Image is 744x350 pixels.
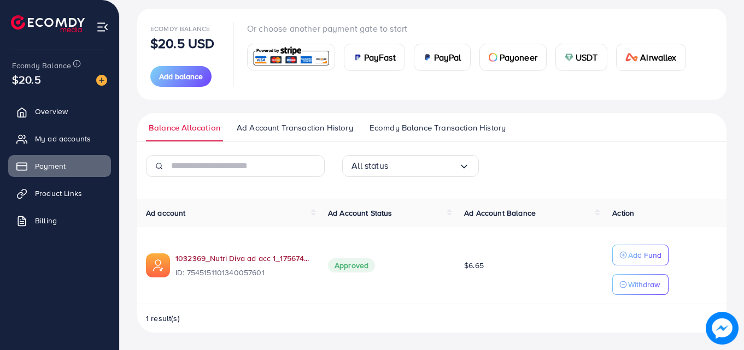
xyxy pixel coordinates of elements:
span: Overview [35,106,68,117]
span: Ecomdy Balance [150,24,210,33]
span: PayFast [364,51,396,64]
img: menu [96,21,109,33]
img: logo [11,15,85,32]
a: Billing [8,210,111,232]
a: cardPayoneer [479,44,547,71]
img: image [96,75,107,86]
span: Add balance [159,71,203,82]
img: card [353,53,362,62]
a: My ad accounts [8,128,111,150]
a: cardAirwallex [616,44,686,71]
img: card [423,53,432,62]
span: Airwallex [640,51,676,64]
button: Withdraw [612,274,669,295]
a: cardPayPal [414,44,471,71]
a: cardUSDT [555,44,607,71]
img: ic-ads-acc.e4c84228.svg [146,253,170,277]
span: Action [612,207,634,218]
span: All status [352,157,388,174]
p: Or choose another payment gate to start [247,22,695,35]
span: Ad Account Status [328,207,392,218]
div: Search for option [342,155,479,177]
span: $6.65 [464,260,484,271]
span: Ad Account Balance [464,207,536,218]
span: Ecomdy Balance [12,60,71,71]
span: Ad Account Transaction History [237,122,353,134]
span: Balance Allocation [149,122,220,134]
span: Approved [328,258,375,272]
p: $20.5 USD [150,37,214,50]
span: USDT [576,51,598,64]
img: image [708,314,736,342]
img: card [251,45,331,69]
span: Product Links [35,188,82,199]
span: Payment [35,161,66,171]
span: Billing [35,215,57,226]
span: ID: 7545151101340057601 [175,267,311,278]
a: card [247,44,335,70]
a: cardPayFast [344,44,405,71]
a: Overview [8,100,111,122]
input: Search for option [388,157,459,174]
p: Add Fund [628,248,661,262]
span: My ad accounts [35,133,91,144]
a: Payment [8,155,111,177]
button: Add balance [150,66,212,87]
a: 1032369_Nutri Diva ad acc 1_1756742432079 [175,253,311,264]
p: Withdraw [628,278,660,291]
img: card [625,53,638,62]
span: Ecomdy Balance Transaction History [370,122,506,134]
img: card [565,53,573,62]
span: $20.5 [12,72,41,87]
img: card [489,53,497,62]
span: Ad account [146,207,186,218]
span: PayPal [434,51,461,64]
a: Product Links [8,182,111,204]
span: Payoneer [500,51,537,64]
button: Add Fund [612,245,669,265]
span: 1 result(s) [146,313,180,324]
